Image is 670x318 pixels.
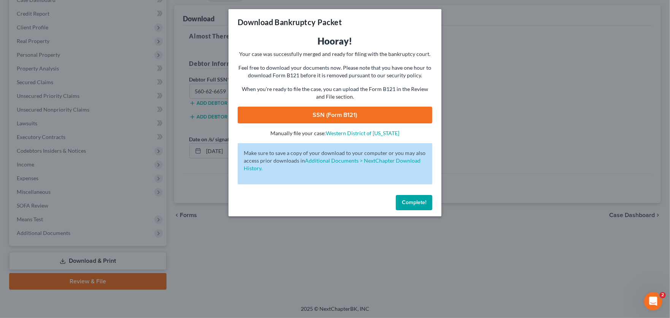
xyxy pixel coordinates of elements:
button: Complete! [396,195,432,210]
span: Complete! [402,199,426,206]
a: Additional Documents > NextChapter Download History. [244,157,421,171]
a: SSN (Form B121) [238,107,432,123]
iframe: Intercom live chat [644,292,662,310]
p: Make sure to save a copy of your download to your computer or you may also access prior downloads in [244,149,426,172]
p: Manually file your case: [238,129,432,137]
p: When you're ready to file the case, you can upload the Form B121 in the Review and File section. [238,85,432,101]
p: Your case was successfully merged and ready for filing with the bankruptcy court. [238,50,432,58]
h3: Hooray! [238,35,432,47]
a: Western District of [US_STATE] [326,130,400,136]
h3: Download Bankruptcy Packet [238,17,342,27]
p: Feel free to download your documents now. Please note that you have one hour to download Form B12... [238,64,432,79]
span: 2 [660,292,666,298]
